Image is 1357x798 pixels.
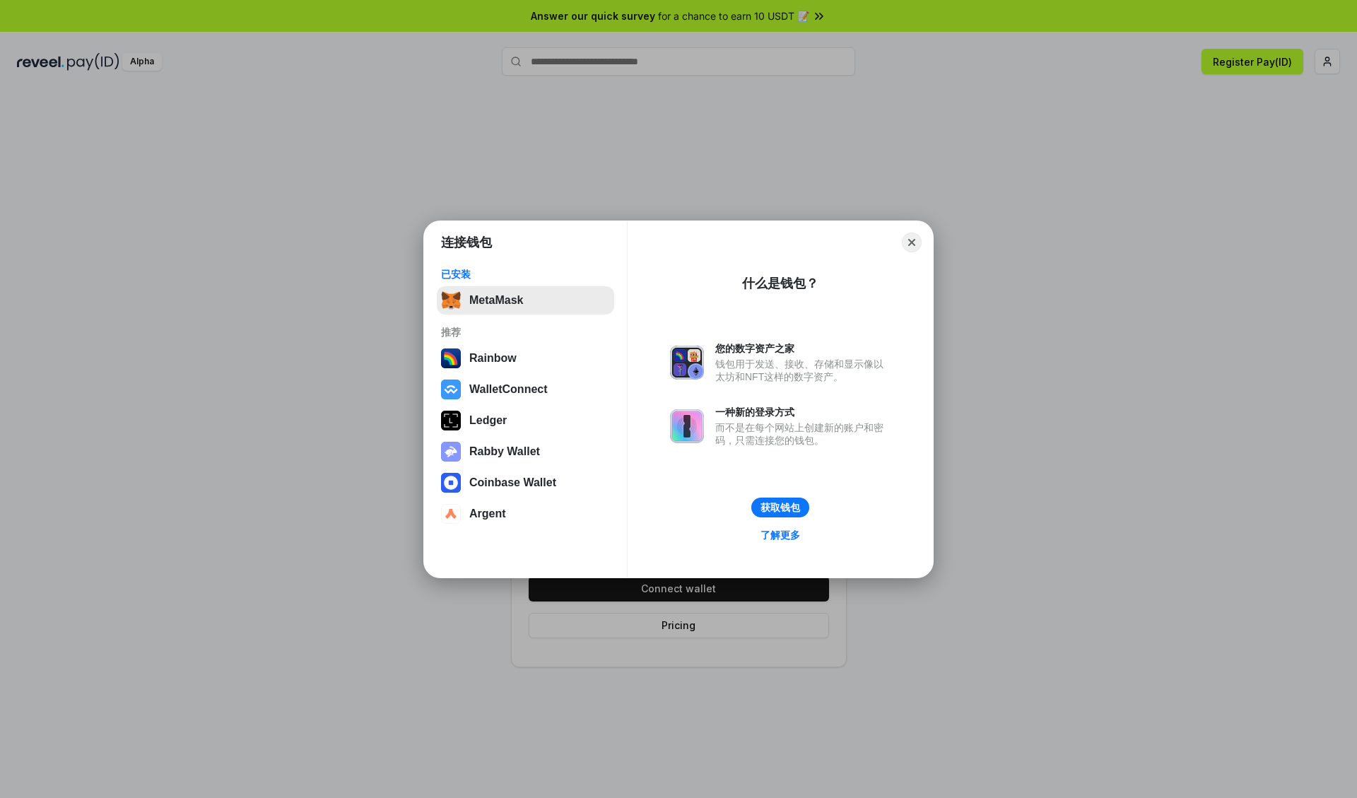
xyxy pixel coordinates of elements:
[437,286,614,315] button: MetaMask
[760,529,800,541] div: 了解更多
[715,358,891,383] div: 钱包用于发送、接收、存储和显示像以太坊和NFT这样的数字资产。
[670,409,704,443] img: svg+xml,%3Csvg%20xmlns%3D%22http%3A%2F%2Fwww.w3.org%2F2000%2Fsvg%22%20fill%3D%22none%22%20viewBox...
[437,500,614,528] button: Argent
[441,291,461,310] img: svg+xml,%3Csvg%20fill%3D%22none%22%20height%3D%2233%22%20viewBox%3D%220%200%2035%2033%22%20width%...
[760,501,800,514] div: 获取钱包
[469,383,548,396] div: WalletConnect
[437,375,614,404] button: WalletConnect
[715,342,891,355] div: 您的数字资产之家
[715,421,891,447] div: 而不是在每个网站上创建新的账户和密码，只需连接您的钱包。
[441,268,610,281] div: 已安装
[469,507,506,520] div: Argent
[469,414,507,427] div: Ledger
[902,233,922,252] button: Close
[742,275,818,292] div: 什么是钱包？
[469,352,517,365] div: Rainbow
[441,348,461,368] img: svg+xml,%3Csvg%20width%3D%22120%22%20height%3D%22120%22%20viewBox%3D%220%200%20120%20120%22%20fil...
[715,406,891,418] div: 一种新的登录方式
[441,380,461,399] img: svg+xml,%3Csvg%20width%3D%2228%22%20height%3D%2228%22%20viewBox%3D%220%200%2028%2028%22%20fill%3D...
[469,294,523,307] div: MetaMask
[670,346,704,380] img: svg+xml,%3Csvg%20xmlns%3D%22http%3A%2F%2Fwww.w3.org%2F2000%2Fsvg%22%20fill%3D%22none%22%20viewBox...
[441,442,461,462] img: svg+xml,%3Csvg%20xmlns%3D%22http%3A%2F%2Fwww.w3.org%2F2000%2Fsvg%22%20fill%3D%22none%22%20viewBox...
[437,406,614,435] button: Ledger
[437,438,614,466] button: Rabby Wallet
[441,473,461,493] img: svg+xml,%3Csvg%20width%3D%2228%22%20height%3D%2228%22%20viewBox%3D%220%200%2028%2028%22%20fill%3D...
[469,445,540,458] div: Rabby Wallet
[437,469,614,497] button: Coinbase Wallet
[441,411,461,430] img: svg+xml,%3Csvg%20xmlns%3D%22http%3A%2F%2Fwww.w3.org%2F2000%2Fsvg%22%20width%3D%2228%22%20height%3...
[441,504,461,524] img: svg+xml,%3Csvg%20width%3D%2228%22%20height%3D%2228%22%20viewBox%3D%220%200%2028%2028%22%20fill%3D...
[752,526,809,544] a: 了解更多
[441,326,610,339] div: 推荐
[441,234,492,251] h1: 连接钱包
[469,476,556,489] div: Coinbase Wallet
[751,498,809,517] button: 获取钱包
[437,344,614,372] button: Rainbow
